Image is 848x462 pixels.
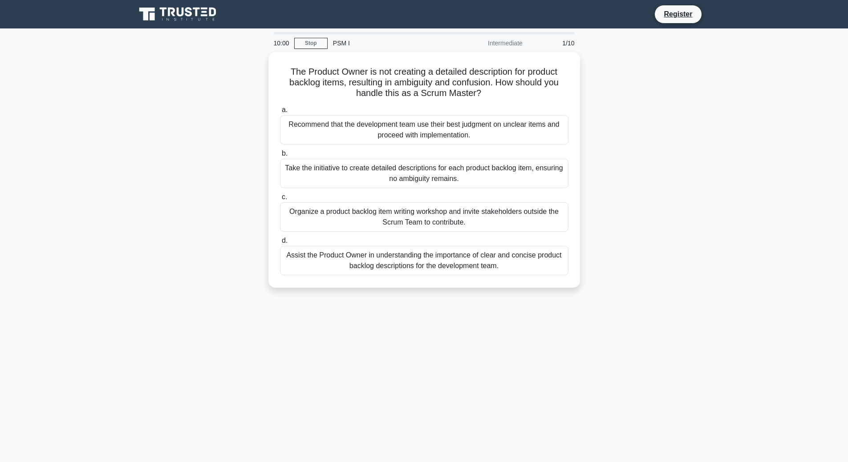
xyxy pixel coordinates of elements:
[268,34,294,52] div: 10:00
[282,237,288,244] span: d.
[658,8,698,20] a: Register
[282,149,288,157] span: b.
[528,34,580,52] div: 1/10
[279,66,569,99] h5: The Product Owner is not creating a detailed description for product backlog items, resulting in ...
[280,202,568,232] div: Organize a product backlog item writing workshop and invite stakeholders outside the Scrum Team t...
[282,193,287,201] span: c.
[280,115,568,145] div: Recommend that the development team use their best judgment on unclear items and proceed with imp...
[450,34,528,52] div: Intermediate
[328,34,450,52] div: PSM I
[282,106,288,113] span: a.
[280,246,568,275] div: Assist the Product Owner in understanding the importance of clear and concise product backlog des...
[280,159,568,188] div: Take the initiative to create detailed descriptions for each product backlog item, ensuring no am...
[294,38,328,49] a: Stop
